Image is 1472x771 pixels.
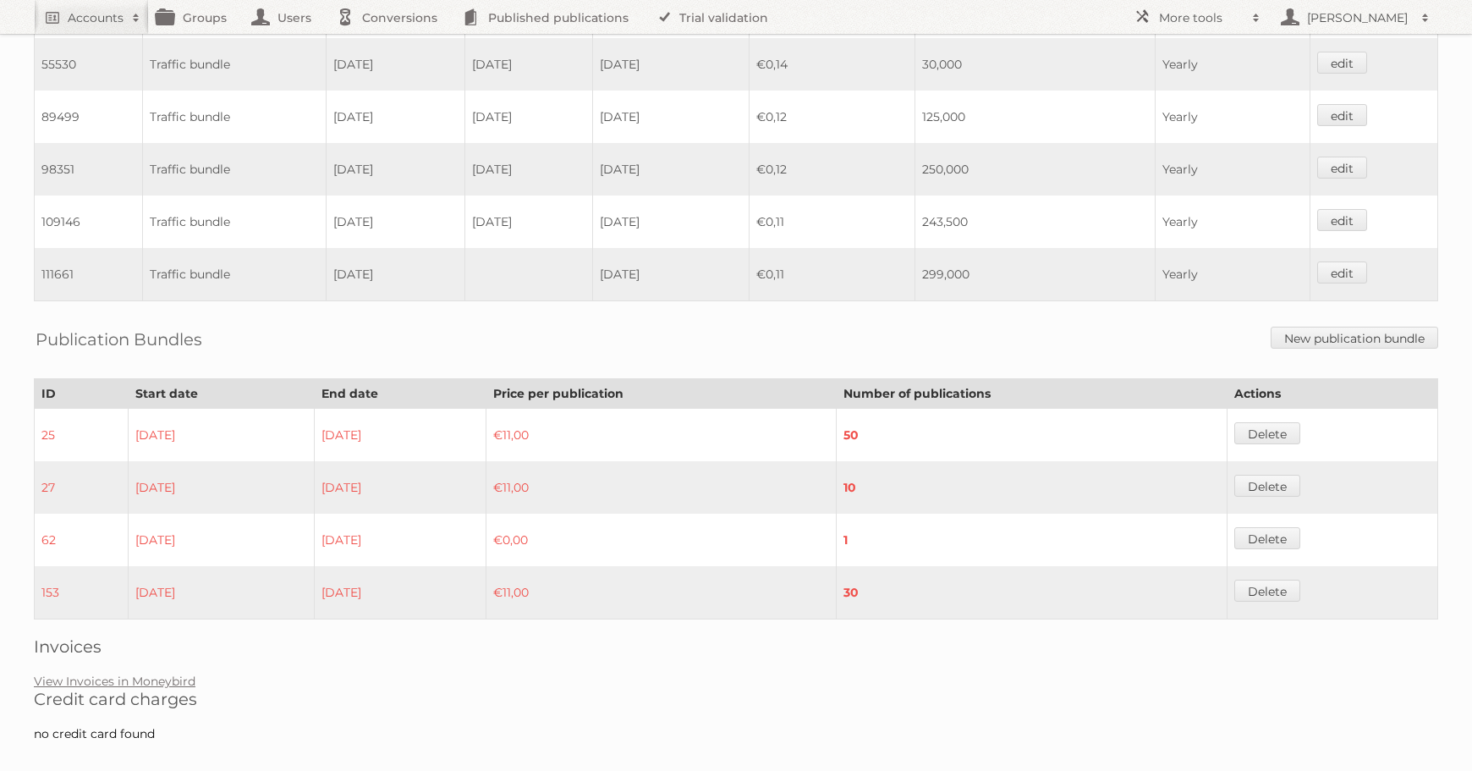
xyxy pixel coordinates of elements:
[142,196,326,248] td: Traffic bundle
[843,585,859,600] strong: 30
[129,409,315,462] td: [DATE]
[142,38,326,91] td: Traffic bundle
[915,248,1155,301] td: 299,000
[749,248,915,301] td: €0,11
[35,461,129,514] td: 27
[592,248,749,301] td: [DATE]
[1317,262,1367,284] a: edit
[1234,422,1300,444] a: Delete
[35,143,143,196] td: 98351
[129,566,315,620] td: [DATE]
[1234,580,1300,602] a: Delete
[34,674,195,689] a: View Invoices in Moneybird
[327,196,465,248] td: [DATE]
[35,379,129,409] th: ID
[1317,157,1367,179] a: edit
[1155,91,1310,143] td: Yearly
[35,566,129,620] td: 153
[315,566,486,620] td: [DATE]
[592,143,749,196] td: [DATE]
[464,38,592,91] td: [DATE]
[836,379,1227,409] th: Number of publications
[315,409,486,462] td: [DATE]
[592,91,749,143] td: [DATE]
[749,196,915,248] td: €0,11
[36,327,202,352] h2: Publication Bundles
[464,143,592,196] td: [DATE]
[1155,248,1310,301] td: Yearly
[315,379,486,409] th: End date
[1317,104,1367,126] a: edit
[327,38,465,91] td: [DATE]
[315,461,486,514] td: [DATE]
[843,427,859,443] strong: 50
[1317,209,1367,231] a: edit
[35,196,143,248] td: 109146
[1227,379,1437,409] th: Actions
[142,143,326,196] td: Traffic bundle
[129,514,315,566] td: [DATE]
[1159,9,1244,26] h2: More tools
[1317,52,1367,74] a: edit
[315,514,486,566] td: [DATE]
[749,91,915,143] td: €0,12
[1234,475,1300,497] a: Delete
[749,143,915,196] td: €0,12
[592,38,749,91] td: [DATE]
[327,248,465,301] td: [DATE]
[35,248,143,301] td: 111661
[915,196,1155,248] td: 243,500
[1234,527,1300,549] a: Delete
[915,143,1155,196] td: 250,000
[129,379,315,409] th: Start date
[464,91,592,143] td: [DATE]
[486,566,837,620] td: €11,00
[486,409,837,462] td: €11,00
[1155,143,1310,196] td: Yearly
[68,9,124,26] h2: Accounts
[1155,196,1310,248] td: Yearly
[327,143,465,196] td: [DATE]
[749,38,915,91] td: €0,14
[34,636,1438,657] h2: Invoices
[843,480,856,495] strong: 10
[142,248,326,301] td: Traffic bundle
[327,91,465,143] td: [DATE]
[1271,327,1438,349] a: New publication bundle
[35,409,129,462] td: 25
[129,461,315,514] td: [DATE]
[142,91,326,143] td: Traffic bundle
[35,91,143,143] td: 89499
[486,379,837,409] th: Price per publication
[35,38,143,91] td: 55530
[1303,9,1413,26] h2: [PERSON_NAME]
[843,532,848,548] strong: 1
[1155,38,1310,91] td: Yearly
[35,514,129,566] td: 62
[486,514,837,566] td: €0,00
[592,196,749,248] td: [DATE]
[464,196,592,248] td: [DATE]
[915,91,1155,143] td: 125,000
[34,689,1438,709] h2: Credit card charges
[486,461,837,514] td: €11,00
[915,38,1155,91] td: 30,000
